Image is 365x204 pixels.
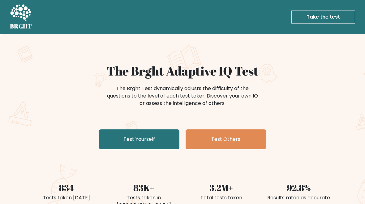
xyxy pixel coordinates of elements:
div: 3.2M+ [186,181,256,194]
div: Tests taken [DATE] [32,194,101,202]
a: BRGHT [10,2,32,32]
a: Take the test [291,11,355,24]
h1: The Brght Adaptive IQ Test [32,64,333,79]
div: Results rated as accurate [264,194,333,202]
a: Test Others [186,129,266,149]
div: Total tests taken [186,194,256,202]
h5: BRGHT [10,23,32,30]
div: 834 [32,181,101,194]
div: The Brght Test dynamically adjusts the difficulty of the questions to the level of each test take... [105,85,260,107]
div: 92.8% [264,181,333,194]
a: Test Yourself [99,129,179,149]
div: 83K+ [109,181,179,194]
